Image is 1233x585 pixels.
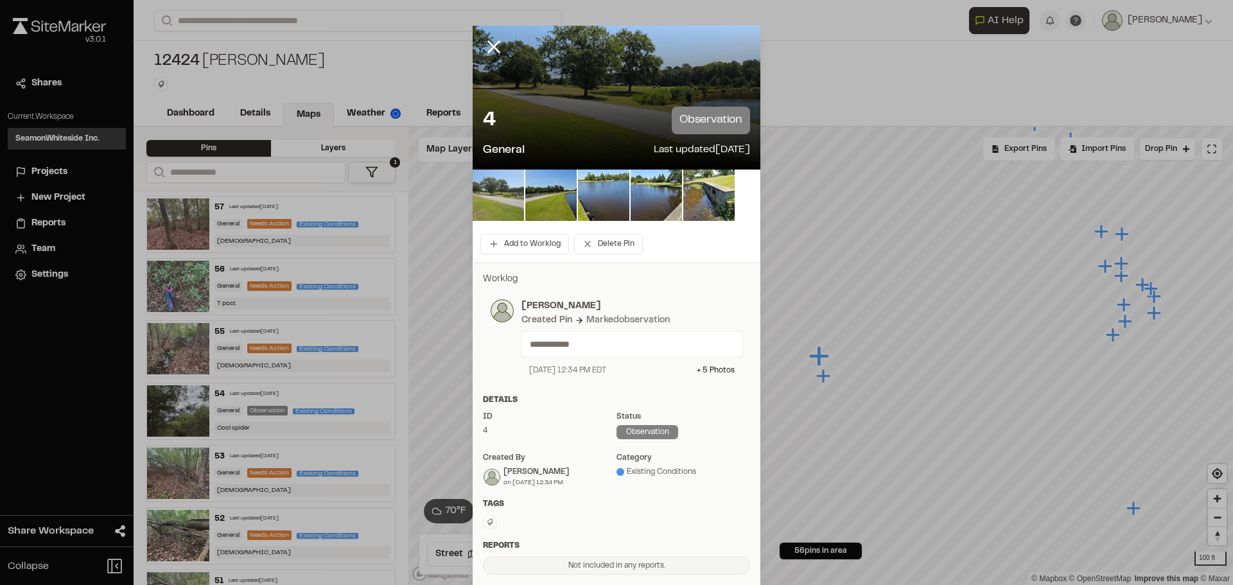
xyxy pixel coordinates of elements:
[483,498,750,510] div: Tags
[521,299,742,313] p: [PERSON_NAME]
[521,313,572,327] div: Created Pin
[483,515,497,529] button: Edit Tags
[683,170,735,221] img: file
[483,272,750,286] p: Worklog
[697,365,735,376] div: + 5 Photo s
[616,411,750,423] div: Status
[525,170,577,221] img: file
[672,107,750,134] p: observation
[483,108,496,134] p: 4
[503,478,569,487] div: on [DATE] 12:34 PM
[616,466,750,478] div: Existing Conditions
[503,466,569,478] div: [PERSON_NAME]
[484,469,500,485] img: Morgan Beumee
[483,425,616,437] div: 4
[578,170,629,221] img: file
[483,557,750,575] div: Not included in any reports.
[491,299,514,322] img: photo
[654,142,750,159] p: Last updated [DATE]
[574,234,643,254] button: Delete Pin
[586,313,670,327] div: Marked observation
[480,234,569,254] button: Add to Worklog
[529,365,606,376] div: [DATE] 12:34 PM EDT
[483,411,616,423] div: ID
[483,452,616,464] div: Created by
[483,394,750,406] div: Details
[616,425,678,439] div: observation
[631,170,682,221] img: file
[473,170,524,221] img: file
[483,142,525,159] p: General
[483,540,750,552] div: Reports
[616,452,750,464] div: category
